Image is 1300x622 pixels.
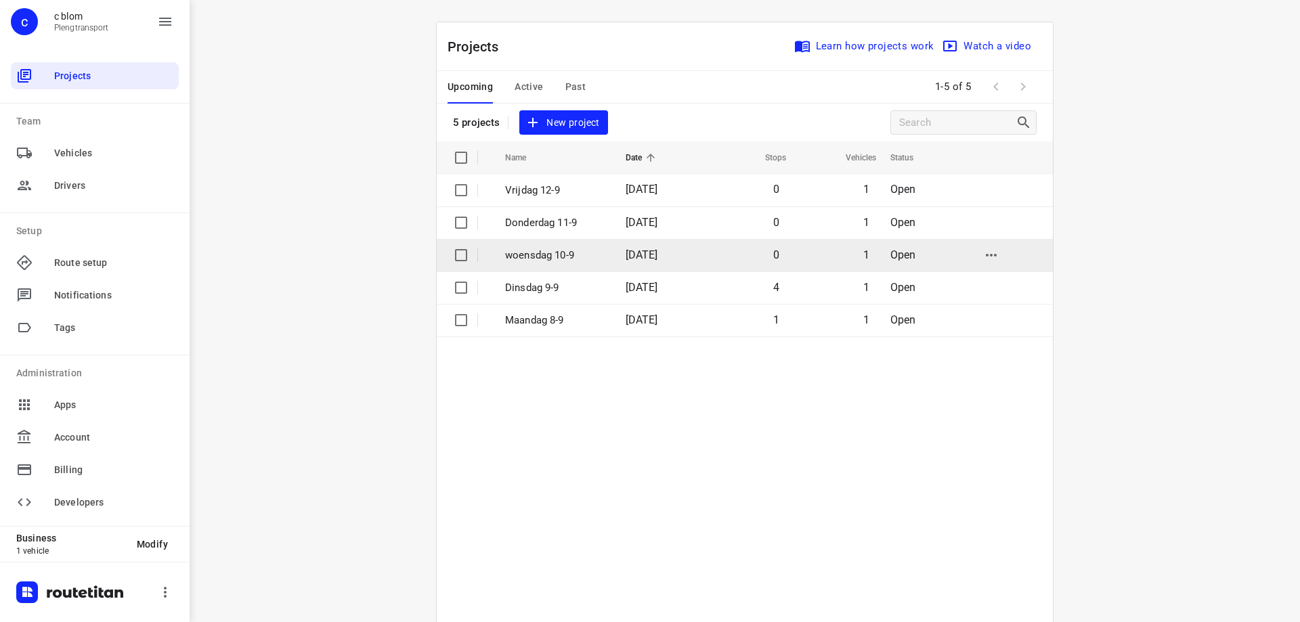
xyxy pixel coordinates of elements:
span: Stops [747,150,787,166]
p: Setup [16,224,179,238]
p: Donderdag 11-9 [505,215,605,231]
input: Search projects [899,112,1016,133]
div: Billing [11,456,179,483]
button: Modify [126,532,179,556]
span: [DATE] [626,216,658,229]
span: Vehicles [54,146,173,160]
span: [DATE] [626,281,658,294]
span: 0 [773,248,779,261]
span: Developers [54,495,173,510]
p: woensdag 10-9 [505,248,605,263]
span: Upcoming [448,79,493,95]
span: 0 [773,183,779,196]
p: Business [16,533,126,543]
span: Open [890,216,916,229]
p: Maandag 8-9 [505,313,605,328]
p: c blom [54,11,109,22]
span: 1 [863,248,869,261]
p: Team [16,114,179,129]
span: Billing [54,463,173,477]
span: 1 [863,183,869,196]
p: 5 projects [453,116,500,129]
span: 1-5 of 5 [930,72,977,102]
span: Open [890,313,916,326]
span: Open [890,183,916,196]
div: Apps [11,391,179,418]
span: Date [626,150,660,166]
button: New project [519,110,607,135]
div: Tags [11,314,179,341]
span: Modify [137,539,168,550]
span: Previous Page [982,73,1010,100]
p: Projects [448,37,510,57]
span: 1 [863,281,869,294]
span: Projects [54,69,173,83]
span: Route setup [54,256,173,270]
span: [DATE] [626,183,658,196]
p: Vrijdag 12-9 [505,183,605,198]
div: Projects [11,62,179,89]
span: Status [890,150,932,166]
div: Route setup [11,249,179,276]
span: New project [527,114,599,131]
p: Plengtransport [54,23,109,32]
span: 1 [863,216,869,229]
span: Drivers [54,179,173,193]
span: [DATE] [626,248,658,261]
div: Account [11,424,179,451]
p: Dinsdag 9-9 [505,280,605,296]
div: Developers [11,489,179,516]
span: Notifications [54,288,173,303]
span: 0 [773,216,779,229]
p: Administration [16,366,179,380]
span: Next Page [1010,73,1037,100]
span: [DATE] [626,313,658,326]
span: Open [890,281,916,294]
div: Notifications [11,282,179,309]
div: Search [1016,114,1036,131]
span: Apps [54,398,173,412]
span: Past [565,79,586,95]
span: 1 [773,313,779,326]
div: Vehicles [11,139,179,166]
div: Drivers [11,172,179,199]
span: Name [505,150,544,166]
span: Account [54,430,173,445]
div: c [11,8,38,35]
span: Tags [54,321,173,335]
span: Open [890,248,916,261]
span: 4 [773,281,779,294]
span: Active [515,79,543,95]
p: 1 vehicle [16,546,126,556]
span: 1 [863,313,869,326]
span: Vehicles [828,150,877,166]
